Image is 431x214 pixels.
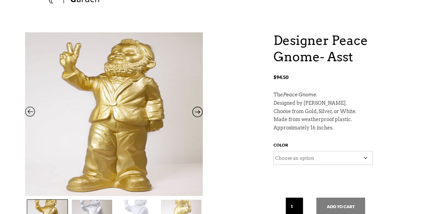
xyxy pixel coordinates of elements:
[274,116,406,124] p: Made from weatherproof plastic.
[274,32,406,65] h1: Designer Peace Gnome- Asst
[274,141,288,151] label: Color
[274,74,288,80] bdi: 94.50
[274,99,406,108] p: Designed by [PERSON_NAME].
[274,91,406,99] p: The .
[274,124,406,132] p: Approximately 16 inches.
[283,92,316,97] em: Peace Gnome
[274,74,276,80] span: $
[274,108,406,116] p: Choose from Gold, Silver, or White.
